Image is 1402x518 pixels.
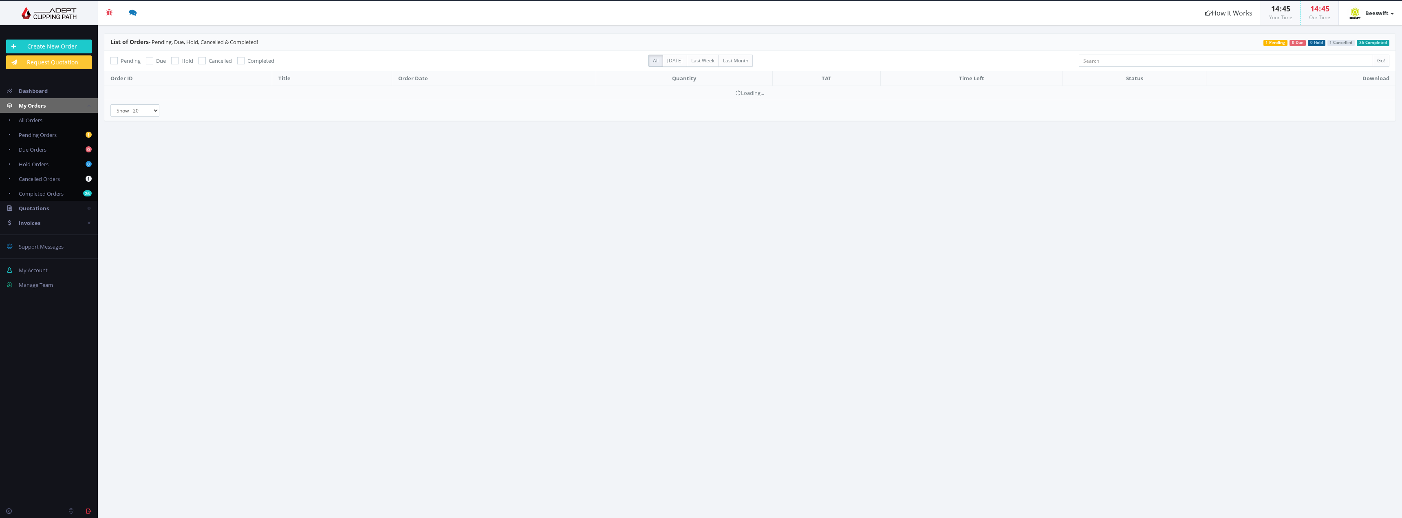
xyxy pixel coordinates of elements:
th: Time Left [880,71,1063,86]
strong: Beeswift [1365,9,1389,17]
span: 14 [1310,4,1318,13]
label: Last Month [719,55,753,67]
a: How It Works [1197,1,1261,25]
span: My Orders [19,102,46,109]
span: Quantity [672,75,696,82]
th: Order ID [104,71,272,86]
label: All [648,55,663,67]
input: Go! [1373,55,1389,67]
span: Cancelled Orders [19,175,60,183]
span: Pending [121,57,141,64]
span: 0 Hold [1308,40,1325,46]
span: 45 [1321,4,1329,13]
b: 26 [83,190,92,196]
input: Search [1079,55,1373,67]
span: Quotations [19,205,49,212]
span: Pending Orders [19,131,57,139]
span: Hold Orders [19,161,48,168]
span: List of Orders [110,38,149,46]
label: [DATE] [663,55,687,67]
th: Download [1206,71,1395,86]
span: Completed [247,57,274,64]
span: : [1279,4,1282,13]
span: Dashboard [19,87,48,95]
span: 45 [1282,4,1290,13]
b: 1 [86,132,92,138]
td: Loading... [104,86,1395,100]
span: Support Messages [19,243,64,250]
span: Completed Orders [19,190,64,197]
th: Order Date [392,71,596,86]
span: : [1318,4,1321,13]
a: Create New Order [6,40,92,53]
b: 0 [86,146,92,152]
span: Manage Team [19,281,53,289]
span: 0 Due [1290,40,1306,46]
span: Hold [181,57,193,64]
img: Adept Graphics [6,7,92,19]
small: Your Time [1269,14,1292,21]
a: Beeswift [1339,1,1402,25]
span: 14 [1271,4,1279,13]
img: timthumb.php [1347,5,1363,21]
span: 1 Pending [1263,40,1288,46]
a: Request Quotation [6,55,92,69]
span: Cancelled [209,57,232,64]
span: 1 Cancelled [1327,40,1355,46]
label: Last Week [687,55,719,67]
b: 0 [86,161,92,167]
th: Title [272,71,392,86]
th: Status [1063,71,1206,86]
span: Due Orders [19,146,46,153]
span: Due [156,57,166,64]
span: Invoices [19,219,40,227]
b: 1 [86,176,92,182]
th: TAT [772,71,880,86]
span: All Orders [19,117,42,124]
span: - Pending, Due, Hold, Cancelled & Completed! [110,38,258,46]
small: Our Time [1309,14,1330,21]
span: My Account [19,267,48,274]
span: 26 Completed [1357,40,1389,46]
